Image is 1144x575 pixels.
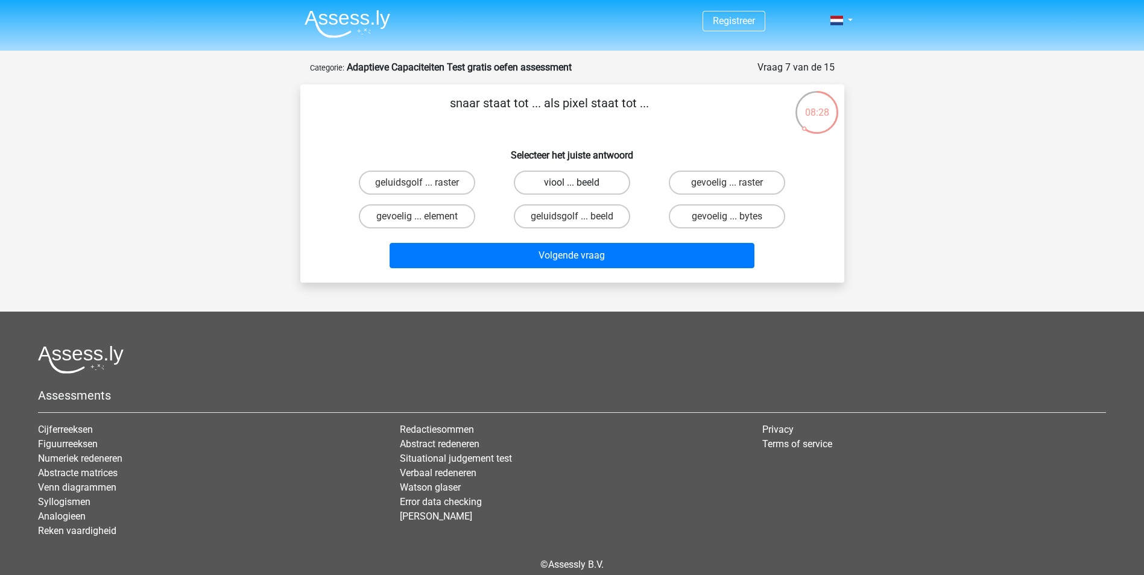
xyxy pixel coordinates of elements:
[38,525,116,536] a: Reken vaardigheid
[305,10,390,38] img: Assessly
[390,243,754,268] button: Volgende vraag
[762,438,832,450] a: Terms of service
[762,424,794,435] a: Privacy
[514,171,630,195] label: viool ... beeld
[400,453,512,464] a: Situational judgement test
[757,60,835,75] div: Vraag 7 van de 15
[38,438,98,450] a: Figuurreeksen
[794,90,839,120] div: 08:28
[400,482,461,493] a: Watson glaser
[320,94,780,130] p: snaar staat tot ... als pixel staat tot ...
[310,63,344,72] small: Categorie:
[320,140,825,161] h6: Selecteer het juiste antwoord
[38,467,118,479] a: Abstracte matrices
[38,388,1106,403] h5: Assessments
[669,204,785,228] label: gevoelig ... bytes
[514,204,630,228] label: geluidsgolf ... beeld
[38,511,86,522] a: Analogieen
[400,438,479,450] a: Abstract redeneren
[400,511,472,522] a: [PERSON_NAME]
[38,482,116,493] a: Venn diagrammen
[38,345,124,374] img: Assessly logo
[38,496,90,507] a: Syllogismen
[548,559,604,570] a: Assessly B.V.
[400,496,482,507] a: Error data checking
[38,424,93,435] a: Cijferreeksen
[713,15,755,27] a: Registreer
[400,467,476,479] a: Verbaal redeneren
[359,171,475,195] label: geluidsgolf ... raster
[400,424,474,435] a: Redactiesommen
[38,453,122,464] a: Numeriek redeneren
[359,204,475,228] label: gevoelig ... element
[669,171,785,195] label: gevoelig ... raster
[347,61,572,73] strong: Adaptieve Capaciteiten Test gratis oefen assessment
